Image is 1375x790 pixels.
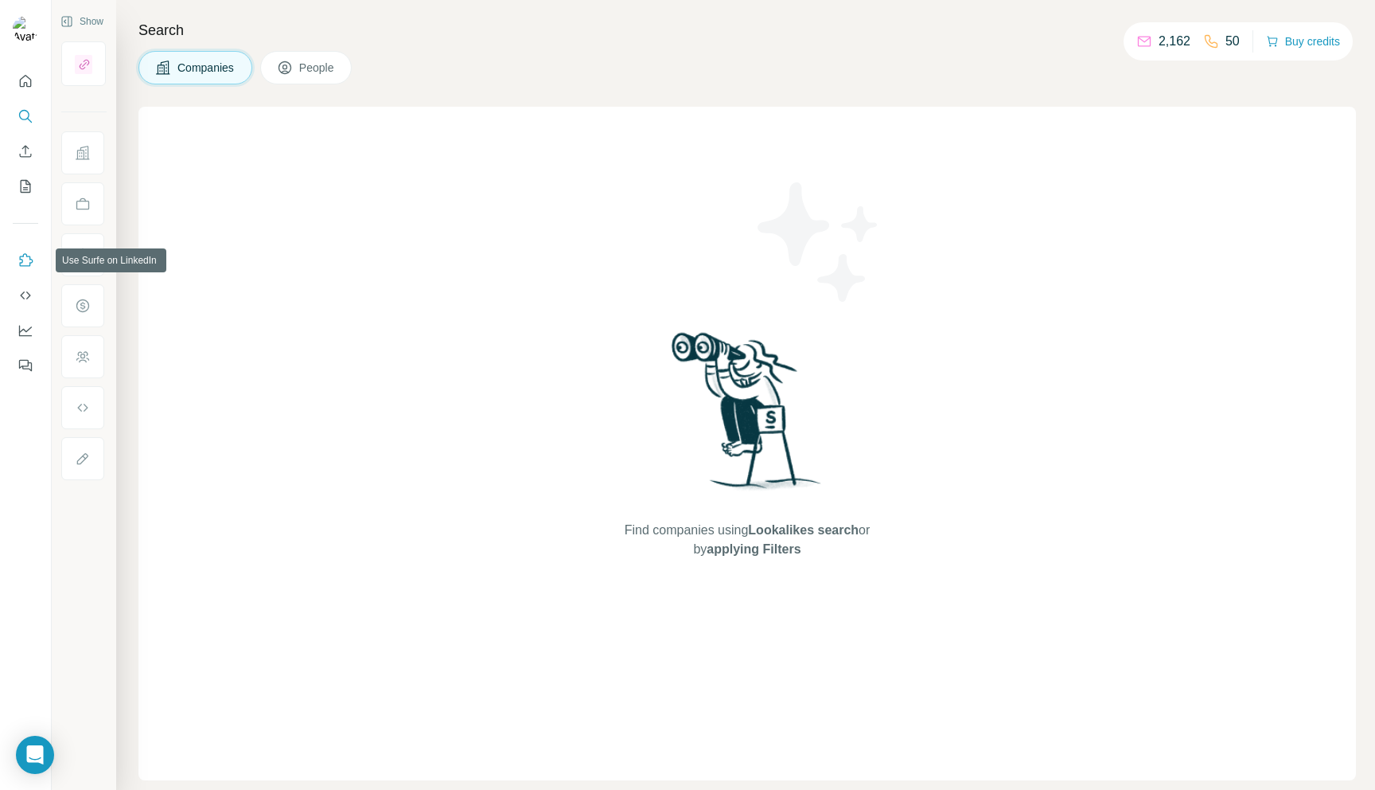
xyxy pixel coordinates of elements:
[1159,32,1190,51] p: 2,162
[49,10,115,33] button: Show
[1225,32,1240,51] p: 50
[13,316,38,345] button: Dashboard
[177,60,236,76] span: Companies
[13,246,38,275] button: Use Surfe on LinkedIn
[16,736,54,774] div: Open Intercom Messenger
[13,281,38,310] button: Use Surfe API
[747,170,890,314] img: Surfe Illustration - Stars
[13,102,38,131] button: Search
[299,60,336,76] span: People
[13,172,38,201] button: My lists
[13,351,38,380] button: Feedback
[748,523,859,537] span: Lookalikes search
[1266,30,1340,53] button: Buy credits
[620,521,874,559] span: Find companies using or by
[664,328,830,506] img: Surfe Illustration - Woman searching with binoculars
[13,16,38,41] img: Avatar
[13,67,38,96] button: Quick start
[138,19,1356,41] h4: Search
[707,542,800,556] span: applying Filters
[13,137,38,166] button: Enrich CSV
